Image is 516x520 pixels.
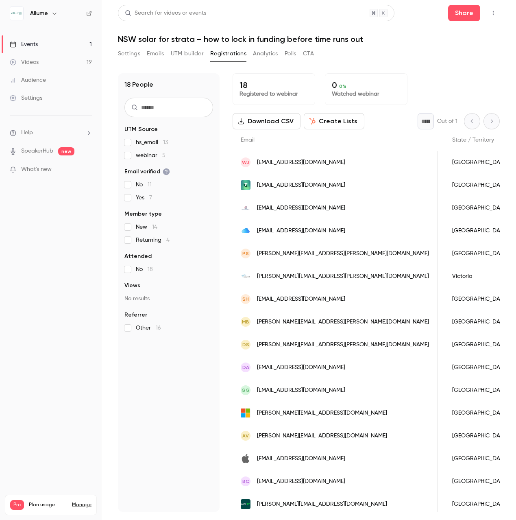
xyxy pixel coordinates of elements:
div: Search for videos or events [125,9,206,17]
div: Victoria [444,265,516,288]
p: Registered to webinar [239,90,308,98]
span: GG [242,387,250,394]
span: Pro [10,500,24,510]
button: CTA [303,47,314,60]
p: 18 [239,80,308,90]
span: [PERSON_NAME][EMAIL_ADDRESS][DOMAIN_NAME] [257,409,387,417]
img: intellihub.com.au [241,271,250,281]
img: me.com [241,226,250,236]
span: Referrer [124,311,147,319]
button: Create Lists [304,113,364,129]
div: [GEOGRAPHIC_DATA] [444,447,516,470]
div: [GEOGRAPHIC_DATA] [444,470,516,493]
span: Returning [136,236,170,244]
div: [GEOGRAPHIC_DATA] [444,219,516,242]
span: SH [242,295,249,303]
span: BC [242,478,249,485]
button: UTM builder [171,47,204,60]
span: No [136,181,152,189]
span: [EMAIL_ADDRESS][DOMAIN_NAME] [257,158,345,167]
span: Yes [136,194,152,202]
div: Videos [10,58,39,66]
div: [GEOGRAPHIC_DATA] [444,310,516,333]
img: live.com.au [241,408,250,418]
a: Manage [72,502,91,508]
h6: Allume [30,9,48,17]
span: Av [242,432,249,439]
span: DS [242,341,249,348]
button: Download CSV [233,113,300,129]
span: No [136,265,153,273]
span: [PERSON_NAME][EMAIL_ADDRESS][DOMAIN_NAME] [257,500,387,509]
span: 13 [163,140,168,145]
div: [GEOGRAPHIC_DATA] [444,493,516,516]
span: hs_email [136,138,168,146]
span: webinar [136,151,165,159]
span: Plan usage [29,502,67,508]
span: Help [21,129,33,137]
div: [GEOGRAPHIC_DATA] [444,197,516,219]
iframe: Noticeable Trigger [82,166,92,173]
p: No results [124,295,213,303]
img: cefc.com.au [241,499,250,509]
span: 4 [166,237,170,243]
span: New [136,223,157,231]
span: [EMAIL_ADDRESS][DOMAIN_NAME] [257,477,345,486]
section: facet-groups [124,125,213,332]
span: [PERSON_NAME][EMAIL_ADDRESS][PERSON_NAME][DOMAIN_NAME] [257,272,429,281]
div: Events [10,40,38,48]
img: Allume [10,7,23,20]
span: [PERSON_NAME][EMAIL_ADDRESS][PERSON_NAME][DOMAIN_NAME] [257,318,429,326]
span: State / Territory [452,137,494,143]
span: Email [241,137,255,143]
li: help-dropdown-opener [10,129,92,137]
div: Settings [10,94,42,102]
p: Out of 1 [437,117,457,125]
span: 0 % [339,83,346,89]
span: [PERSON_NAME][EMAIL_ADDRESS][PERSON_NAME][DOMAIN_NAME] [257,341,429,349]
span: Email verified [124,168,170,176]
span: Attended [124,252,152,260]
img: telstra.com [241,180,250,190]
img: elevatestrata.au [241,205,250,210]
button: Emails [147,47,164,60]
div: [GEOGRAPHIC_DATA] [444,402,516,424]
span: What's new [21,165,52,174]
span: Other [136,324,161,332]
div: [GEOGRAPHIC_DATA] [444,242,516,265]
button: Polls [285,47,296,60]
span: [EMAIL_ADDRESS][DOMAIN_NAME] [257,454,345,463]
span: [PERSON_NAME][EMAIL_ADDRESS][PERSON_NAME][DOMAIN_NAME] [257,249,429,258]
span: DA [242,364,249,371]
span: PS [242,250,249,257]
span: 14 [152,224,157,230]
button: Share [448,5,480,21]
span: 5 [162,153,165,158]
span: Views [124,282,140,290]
span: UTM Source [124,125,158,133]
p: Watched webinar [332,90,401,98]
div: [GEOGRAPHIC_DATA] [444,333,516,356]
div: Audience [10,76,46,84]
span: [EMAIL_ADDRESS][DOMAIN_NAME] [257,181,345,190]
span: 7 [149,195,152,201]
span: [EMAIL_ADDRESS][DOMAIN_NAME] [257,204,345,212]
button: Analytics [253,47,278,60]
span: MB [242,318,249,326]
span: 16 [156,325,161,331]
span: 18 [148,267,153,272]
div: [GEOGRAPHIC_DATA] [444,288,516,310]
span: 11 [148,182,152,188]
span: [PERSON_NAME][EMAIL_ADDRESS][DOMAIN_NAME] [257,432,387,440]
span: [EMAIL_ADDRESS][DOMAIN_NAME] [257,386,345,395]
div: [GEOGRAPHIC_DATA] [444,356,516,379]
h1: NSW solar for strata – how to lock in funding before time runs out [118,34,500,44]
h1: 18 People [124,80,153,90]
span: WJ [242,159,249,166]
span: [EMAIL_ADDRESS][DOMAIN_NAME] [257,363,345,372]
div: [GEOGRAPHIC_DATA] [444,424,516,447]
button: Settings [118,47,140,60]
div: [GEOGRAPHIC_DATA] [444,174,516,197]
p: 0 [332,80,401,90]
div: [GEOGRAPHIC_DATA] [444,379,516,402]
